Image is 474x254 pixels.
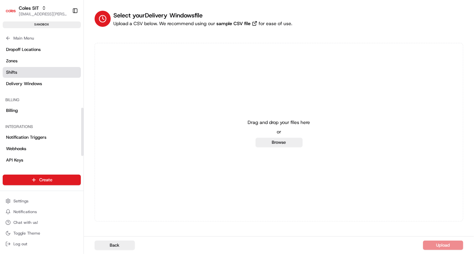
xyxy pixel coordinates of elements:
[3,239,81,249] button: Log out
[6,81,42,87] span: Delivery Windows
[5,5,16,16] img: Coles SIT
[67,113,81,118] span: Pylon
[3,56,81,66] a: Zones
[3,21,81,28] div: sandbox
[3,121,81,132] div: Integrations
[6,157,23,163] span: API Keys
[248,119,310,126] p: Drag and drop your files here
[3,94,81,105] div: Billing
[13,231,40,236] span: Toggle Theme
[7,6,20,20] img: Nash
[13,209,37,214] span: Notifications
[19,5,39,11] button: Coles SIT
[3,207,81,216] button: Notifications
[3,3,69,19] button: Coles SITColes SIT[EMAIL_ADDRESS][PERSON_NAME][PERSON_NAME][DOMAIN_NAME]
[3,218,81,227] button: Chat with us!
[3,67,81,78] a: Shifts
[6,108,18,114] span: Billing
[57,98,62,103] div: 💻
[6,47,41,53] span: Dropoff Locations
[3,105,81,116] a: Billing
[39,177,52,183] span: Create
[54,94,110,106] a: 💻API Documentation
[3,229,81,238] button: Toggle Theme
[3,175,81,185] button: Create
[6,58,17,64] span: Zones
[95,241,135,250] button: Back
[6,146,26,152] span: Webhooks
[13,198,29,204] span: Settings
[113,20,292,27] div: Upload a CSV below. We recommend using our for ease of use.
[256,138,303,147] button: Browse
[277,128,281,135] p: or
[13,36,34,41] span: Main Menu
[3,34,81,43] button: Main Menu
[3,78,81,89] a: Delivery Windows
[3,143,81,154] a: Webhooks
[47,113,81,118] a: Powered byPylon
[7,26,122,37] p: Welcome 👋
[13,97,51,104] span: Knowledge Base
[215,20,259,27] a: sample CSV file
[23,64,110,70] div: Start new chat
[63,97,108,104] span: API Documentation
[114,66,122,74] button: Start new chat
[17,43,111,50] input: Clear
[7,98,12,103] div: 📗
[113,11,292,20] h1: Select your Delivery Windows file
[6,69,17,75] span: Shifts
[19,11,67,17] button: [EMAIL_ADDRESS][PERSON_NAME][PERSON_NAME][DOMAIN_NAME]
[4,94,54,106] a: 📗Knowledge Base
[3,196,81,206] button: Settings
[3,132,81,143] a: Notification Triggers
[7,64,19,76] img: 1736555255976-a54dd68f-1ca7-489b-9aae-adbdc363a1c4
[3,44,81,55] a: Dropoff Locations
[23,70,85,76] div: We're available if you need us!
[6,134,46,140] span: Notification Triggers
[13,241,27,247] span: Log out
[3,155,81,166] a: API Keys
[13,220,38,225] span: Chat with us!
